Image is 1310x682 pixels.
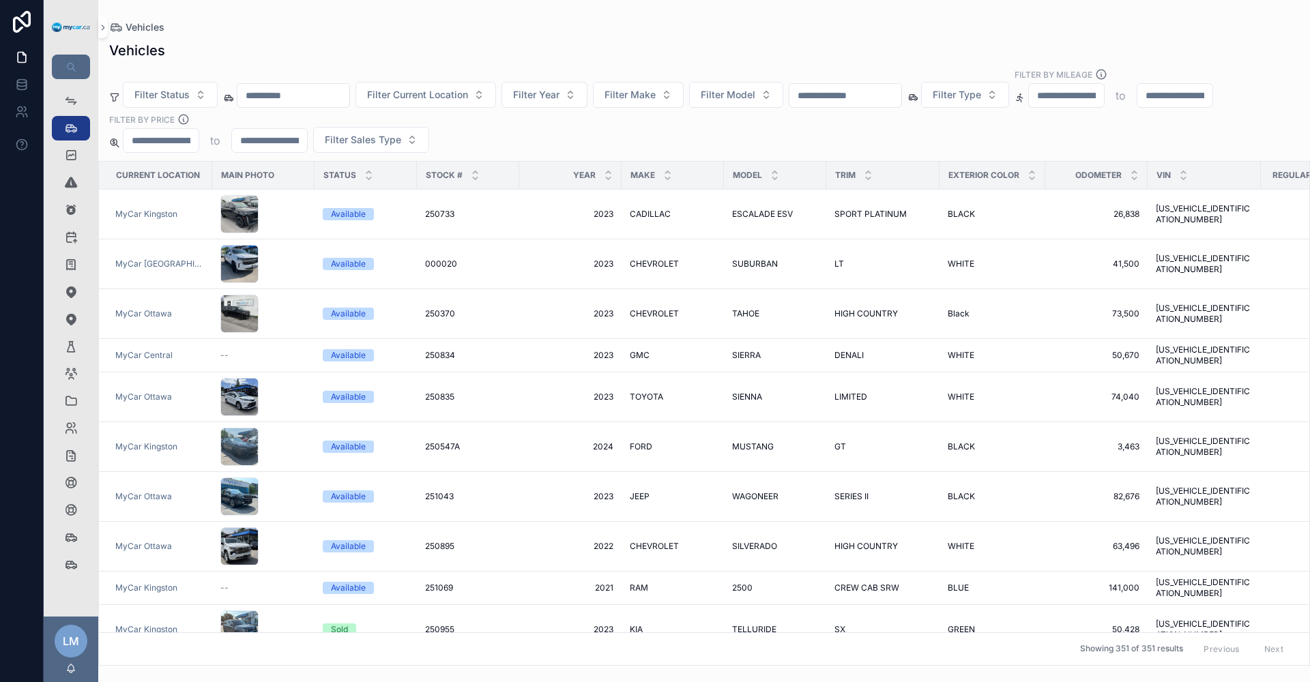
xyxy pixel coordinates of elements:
[834,541,931,552] a: HIGH COUNTRY
[210,132,220,149] p: to
[948,541,974,552] span: WHITE
[732,541,777,552] span: SILVERADO
[630,582,716,593] a: RAM
[425,209,511,220] a: 250733
[630,350,650,361] span: GMC
[425,624,511,635] a: 250955
[1053,441,1139,452] a: 3,463
[1156,344,1253,366] a: [US_VEHICLE_IDENTIFICATION_NUMBER]
[948,441,1037,452] a: BLACK
[1053,308,1139,319] a: 73,500
[630,441,652,452] span: FORD
[921,82,1009,108] button: Select Button
[948,209,1037,220] a: BLACK
[426,170,463,181] span: Stock #
[134,88,190,102] span: Filter Status
[355,82,496,108] button: Select Button
[630,308,679,319] span: CHEVROLET
[115,308,172,319] a: MyCar Ottawa
[325,133,401,147] span: Filter Sales Type
[115,624,177,635] a: MyCar Kingston
[630,541,679,552] span: CHEVROLET
[116,170,200,181] span: Current Location
[1156,170,1171,181] span: VIN
[527,350,613,361] a: 2023
[630,391,663,402] span: TOYOTA
[732,209,793,220] span: ESCALADE ESV
[573,170,596,181] span: Year
[115,491,204,502] a: MyCar Ottawa
[948,209,975,220] span: BLACK
[331,582,366,594] div: Available
[948,624,975,635] span: GREEN
[323,208,409,220] a: Available
[367,88,468,102] span: Filter Current Location
[732,491,778,502] span: WAGONEER
[948,308,970,319] span: Black
[948,582,969,593] span: BLUE
[513,88,559,102] span: Filter Year
[115,350,204,361] a: MyCar Central
[115,491,172,502] a: MyCar Ottawa
[732,624,776,635] span: TELLURIDE
[630,491,716,502] a: JEEP
[1053,209,1139,220] a: 26,838
[948,582,1037,593] a: BLUE
[834,491,931,502] a: SERIES II
[63,633,79,649] span: LM
[115,308,204,319] a: MyCar Ottawa
[732,441,774,452] span: MUSTANG
[1053,582,1139,593] a: 141,000
[425,491,454,502] span: 251043
[323,441,409,453] a: Available
[527,209,613,220] a: 2023
[44,79,98,595] div: scrollable content
[1053,391,1139,402] a: 74,040
[331,540,366,552] div: Available
[834,441,931,452] a: GT
[115,624,204,635] a: MyCar Kingston
[1156,386,1253,408] a: [US_VEHICLE_IDENTIFICATION_NUMBER]
[115,391,172,402] a: MyCar Ottawa
[109,20,164,34] a: Vehicles
[331,308,366,320] div: Available
[732,350,761,361] span: SIERRA
[527,541,613,552] a: 2022
[834,308,931,319] a: HIGH COUNTRY
[527,308,613,319] span: 2023
[948,391,974,402] span: WHITE
[425,491,511,502] a: 251043
[115,258,204,269] a: MyCar [GEOGRAPHIC_DATA]
[732,391,818,402] a: SIENNA
[732,441,818,452] a: MUSTANG
[1156,577,1253,599] span: [US_VEHICLE_IDENTIFICATION_NUMBER]
[1156,203,1253,225] a: [US_VEHICLE_IDENTIFICATION_NUMBER]
[527,258,613,269] span: 2023
[425,624,454,635] span: 250955
[425,541,511,552] a: 250895
[948,391,1037,402] a: WHITE
[331,490,366,503] div: Available
[630,209,716,220] a: CADILLAC
[630,209,671,220] span: CADILLAC
[732,582,753,593] span: 2500
[323,308,409,320] a: Available
[425,308,455,319] span: 250370
[1156,253,1253,275] span: [US_VEHICLE_IDENTIFICATION_NUMBER]
[1053,541,1139,552] span: 63,496
[933,88,981,102] span: Filter Type
[425,441,460,452] span: 250547A
[834,209,931,220] a: SPORT PLATINUM
[732,258,778,269] span: SUBURBAN
[1053,491,1139,502] span: 82,676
